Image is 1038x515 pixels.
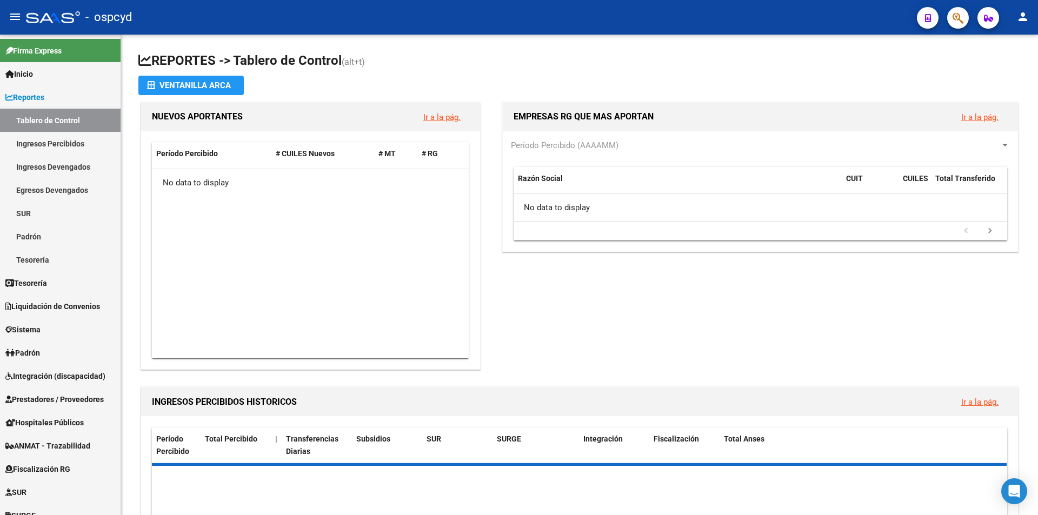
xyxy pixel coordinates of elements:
span: Padrón [5,347,40,359]
span: Transferencias Diarias [286,434,338,456]
span: # RG [422,149,438,158]
datatable-header-cell: # RG [417,142,461,165]
span: (alt+t) [342,57,365,67]
a: Ir a la pág. [961,397,999,407]
span: Período Percibido [156,434,189,456]
datatable-header-cell: Total Transferido [931,167,1007,203]
span: Total Percibido [205,434,257,443]
mat-icon: person [1016,10,1029,23]
span: ANMAT - Trazabilidad [5,440,90,452]
datatable-header-cell: | [271,427,282,463]
span: Fiscalización [654,434,699,443]
a: go to previous page [956,225,976,237]
a: Ir a la pág. [961,112,999,122]
button: Ir a la pág. [953,392,1007,412]
datatable-header-cell: SUR [422,427,493,463]
span: # MT [378,149,396,158]
span: Prestadores / Proveedores [5,393,104,405]
datatable-header-cell: Subsidios [352,427,422,463]
span: | [275,434,277,443]
span: Tesorería [5,277,47,289]
datatable-header-cell: # MT [374,142,417,165]
span: SUR [5,486,26,498]
datatable-header-cell: Razón Social [514,167,842,203]
span: Integración (discapacidad) [5,370,105,382]
datatable-header-cell: Fiscalización [649,427,720,463]
datatable-header-cell: Período Percibido [152,142,271,165]
span: Total Transferido [935,174,995,183]
span: Hospitales Públicos [5,417,84,429]
span: # CUILES Nuevos [276,149,335,158]
datatable-header-cell: Período Percibido [152,427,201,463]
h1: REPORTES -> Tablero de Control [138,52,1021,71]
datatable-header-cell: # CUILES Nuevos [271,142,375,165]
span: SURGE [497,434,521,443]
a: go to next page [980,225,1000,237]
span: CUILES [903,174,928,183]
span: NUEVOS APORTANTES [152,111,243,122]
span: Liquidación de Convenios [5,300,100,312]
div: Ventanilla ARCA [147,76,235,95]
span: - ospcyd [85,5,132,29]
span: Sistema [5,324,41,336]
span: Subsidios [356,434,390,443]
datatable-header-cell: SURGE [493,427,579,463]
span: Fiscalización RG [5,463,70,475]
datatable-header-cell: Transferencias Diarias [282,427,352,463]
div: No data to display [514,194,1007,221]
datatable-header-cell: Integración [579,427,649,463]
span: Firma Express [5,45,62,57]
datatable-header-cell: CUILES [899,167,931,203]
span: Integración [583,434,623,443]
button: Ventanilla ARCA [138,76,244,95]
div: No data to display [152,169,469,196]
span: Reportes [5,91,44,103]
mat-icon: menu [9,10,22,23]
span: Período Percibido [156,149,218,158]
button: Ir a la pág. [953,107,1007,127]
datatable-header-cell: CUIT [842,167,899,203]
div: Open Intercom Messenger [1001,478,1027,504]
a: Ir a la pág. [423,112,461,122]
span: Período Percibido (AAAAMM) [511,141,618,150]
span: Inicio [5,68,33,80]
datatable-header-cell: Total Percibido [201,427,271,463]
datatable-header-cell: Total Anses [720,427,999,463]
span: Total Anses [724,434,764,443]
span: CUIT [846,174,863,183]
span: Razón Social [518,174,563,183]
span: INGRESOS PERCIBIDOS HISTORICOS [152,397,297,407]
button: Ir a la pág. [415,107,469,127]
span: SUR [427,434,441,443]
span: EMPRESAS RG QUE MAS APORTAN [514,111,654,122]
